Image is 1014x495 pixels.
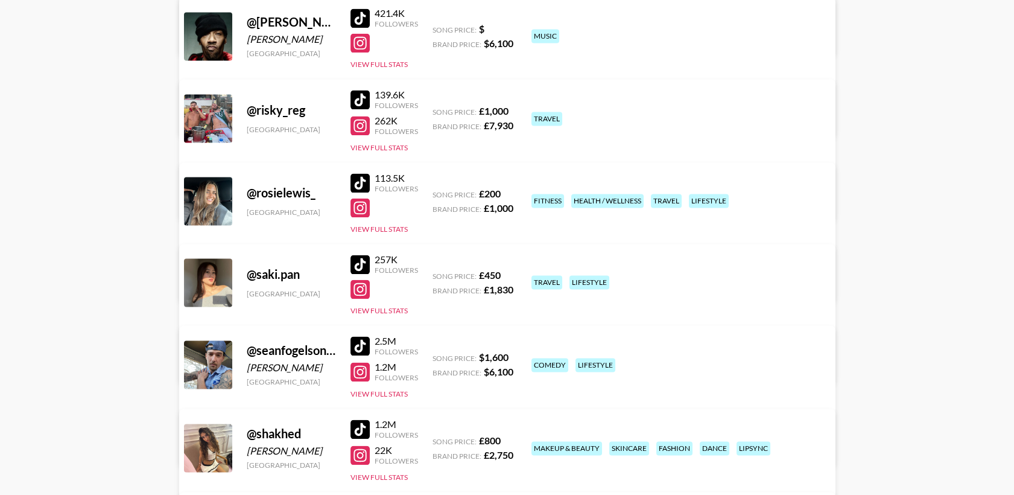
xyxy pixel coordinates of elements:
[247,14,336,30] div: @ [PERSON_NAME]
[484,37,513,49] strong: $ 6,100
[247,267,336,282] div: @ saki.pan
[609,441,649,455] div: skincare
[484,120,513,131] strong: £ 7,930
[247,125,336,134] div: [GEOGRAPHIC_DATA]
[531,358,568,372] div: comedy
[433,190,477,199] span: Song Price:
[375,7,418,19] div: 421.4K
[375,347,418,356] div: Followers
[247,445,336,457] div: [PERSON_NAME]
[375,444,418,456] div: 22K
[247,461,336,470] div: [GEOGRAPHIC_DATA]
[479,351,509,363] strong: $ 1,600
[247,33,336,45] div: [PERSON_NAME]
[656,441,692,455] div: fashion
[247,103,336,118] div: @ risky_reg
[433,25,477,34] span: Song Price:
[247,289,336,298] div: [GEOGRAPHIC_DATA]
[531,29,559,43] div: music
[375,101,418,110] div: Followers
[375,115,418,127] div: 262K
[247,185,336,200] div: @ rosielewis_
[689,194,729,208] div: lifestyle
[479,188,501,199] strong: £ 200
[479,105,509,117] strong: £ 1,000
[433,40,481,49] span: Brand Price:
[350,60,408,69] button: View Full Stats
[350,225,408,234] button: View Full Stats
[484,449,513,461] strong: £ 2,750
[433,368,481,377] span: Brand Price:
[375,373,418,382] div: Followers
[350,389,408,398] button: View Full Stats
[247,343,336,358] div: @ seanfogelson513
[575,358,615,372] div: lifestyle
[375,361,418,373] div: 1.2M
[484,366,513,377] strong: $ 6,100
[247,362,336,374] div: [PERSON_NAME]
[700,441,729,455] div: dance
[247,208,336,217] div: [GEOGRAPHIC_DATA]
[375,266,418,275] div: Followers
[531,441,602,455] div: makeup & beauty
[571,194,644,208] div: health / wellness
[531,194,564,208] div: fitness
[569,275,609,289] div: lifestyle
[433,205,481,214] span: Brand Price:
[479,435,501,446] strong: £ 800
[247,49,336,58] div: [GEOGRAPHIC_DATA]
[737,441,770,455] div: lipsync
[375,184,418,193] div: Followers
[375,172,418,184] div: 113.5K
[375,19,418,28] div: Followers
[433,354,477,363] span: Song Price:
[375,254,418,266] div: 257K
[375,127,418,136] div: Followers
[651,194,682,208] div: travel
[484,202,513,214] strong: £ 1,000
[531,275,562,289] div: travel
[375,456,418,465] div: Followers
[433,286,481,295] span: Brand Price:
[479,23,484,34] strong: $
[433,452,481,461] span: Brand Price:
[433,122,481,131] span: Brand Price:
[531,112,562,126] div: travel
[350,143,408,152] button: View Full Stats
[247,377,336,386] div: [GEOGRAPHIC_DATA]
[433,437,477,446] span: Song Price:
[375,335,418,347] div: 2.5M
[247,426,336,441] div: @ shakhed
[350,473,408,482] button: View Full Stats
[479,269,501,281] strong: £ 450
[350,306,408,315] button: View Full Stats
[484,284,513,295] strong: £ 1,830
[433,272,477,281] span: Song Price:
[433,107,477,117] span: Song Price:
[375,418,418,430] div: 1.2M
[375,430,418,439] div: Followers
[375,89,418,101] div: 139.6K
